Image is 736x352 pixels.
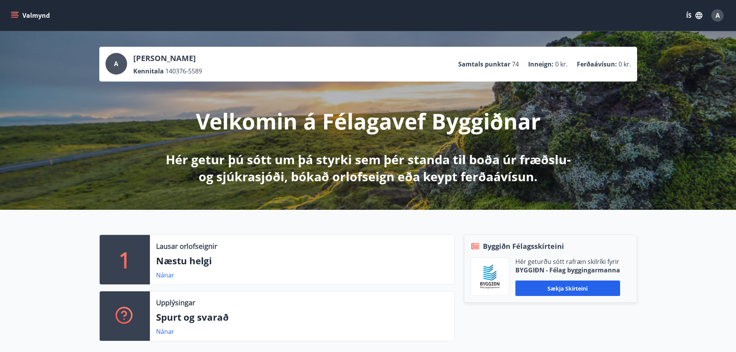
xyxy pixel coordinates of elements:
[156,298,195,308] p: Upplýsingar
[114,60,118,68] span: A
[9,9,53,22] button: menu
[133,67,164,75] p: Kennitala
[512,60,519,68] span: 74
[528,60,554,68] p: Inneign :
[119,245,131,274] p: 1
[156,311,448,324] p: Spurt og svarað
[555,60,568,68] span: 0 kr.
[682,9,707,22] button: ÍS
[133,53,202,64] p: [PERSON_NAME]
[515,257,620,266] p: Hér geturðu sótt rafræn skilríki fyrir
[477,264,503,290] img: BKlGVmlTW1Qrz68WFGMFQUcXHWdQd7yePWMkvn3i.png
[156,327,174,336] a: Nánar
[156,271,174,279] a: Nánar
[483,241,564,251] span: Byggiðn Félagsskírteini
[165,67,202,75] span: 140376-5589
[156,241,217,251] p: Lausar orlofseignir
[156,254,448,267] p: Næstu helgi
[577,60,617,68] p: Ferðaávísun :
[619,60,631,68] span: 0 kr.
[708,6,727,25] button: A
[515,281,620,296] button: Sækja skírteini
[164,151,572,185] p: Hér getur þú sótt um þá styrki sem þér standa til boða úr fræðslu- og sjúkrasjóði, bókað orlofsei...
[196,106,541,136] p: Velkomin á Félagavef Byggiðnar
[458,60,510,68] p: Samtals punktar
[515,266,620,274] p: BYGGIÐN - Félag byggingarmanna
[716,11,720,20] span: A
